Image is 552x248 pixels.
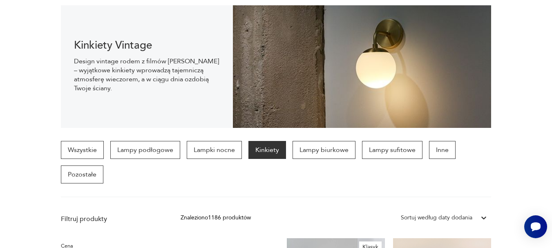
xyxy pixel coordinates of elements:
[61,214,161,223] p: Filtruj produkty
[181,213,251,222] div: Znaleziono 1186 produktów
[362,141,422,159] a: Lampy sufitowe
[524,215,547,238] iframe: Smartsupp widget button
[187,141,242,159] a: Lampki nocne
[401,213,472,222] div: Sortuj według daty dodania
[110,141,180,159] a: Lampy podłogowe
[74,40,220,50] h1: Kinkiety Vintage
[61,165,103,183] a: Pozostałe
[293,141,355,159] a: Lampy biurkowe
[429,141,456,159] a: Inne
[248,141,286,159] a: Kinkiety
[74,57,220,93] p: Design vintage rodem z filmów [PERSON_NAME] – wyjątkowe kinkiety wprowadzą tajemniczą atmosferę w...
[61,141,104,159] a: Wszystkie
[233,5,491,128] img: Kinkiety vintage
